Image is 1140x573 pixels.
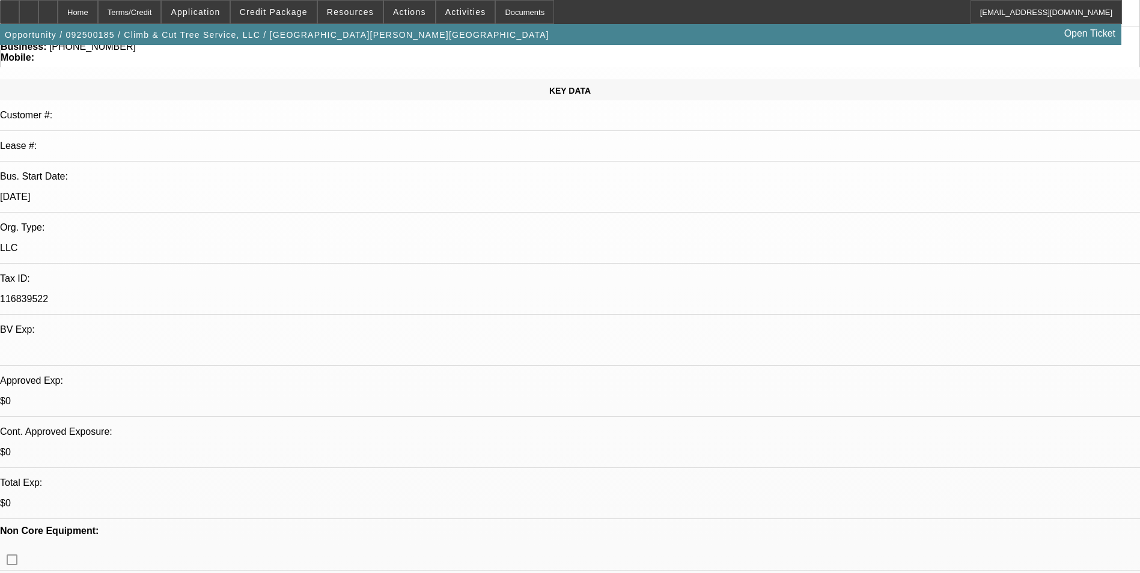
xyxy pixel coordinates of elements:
button: Credit Package [231,1,317,23]
span: KEY DATA [549,86,591,95]
span: Actions [393,7,426,17]
span: Application [171,7,220,17]
button: Resources [318,1,383,23]
span: Opportunity / 092500185 / Climb & Cut Tree Service, LLC / [GEOGRAPHIC_DATA][PERSON_NAME][GEOGRAPH... [5,30,549,40]
strong: Mobile: [1,52,34,62]
button: Application [162,1,229,23]
button: Actions [384,1,435,23]
span: Activities [445,7,486,17]
span: Credit Package [240,7,308,17]
span: Resources [327,7,374,17]
button: Activities [436,1,495,23]
a: Open Ticket [1059,23,1120,44]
